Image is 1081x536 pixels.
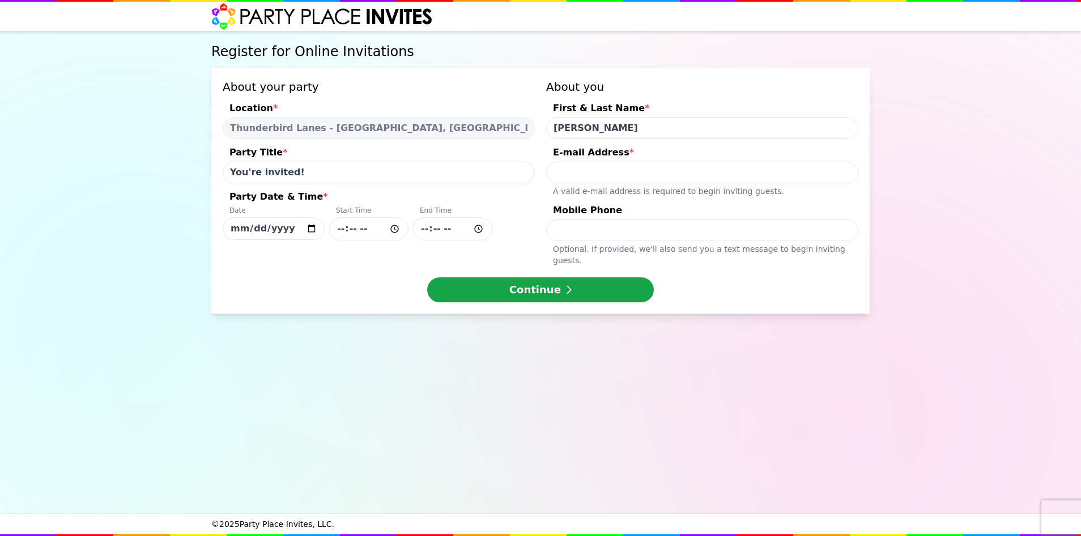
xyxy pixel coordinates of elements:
[223,146,535,162] div: Party Title
[223,206,325,217] div: Date
[223,102,535,117] div: Location
[329,217,408,240] input: Party Date & Time*DateStart TimeEnd Time
[211,514,870,534] div: © 2025 Party Place Invites, LLC.
[211,3,433,30] img: Party Place Invites
[413,217,492,240] input: Party Date & Time*DateStart TimeEnd Time
[546,241,858,266] div: Optional. If provided, we ' ll also send you a text message to begin inviting guests.
[546,146,858,162] div: E-mail Address
[546,220,858,241] input: Mobile PhoneOptional. If provided, we'll also send you a text message to begin inviting guests.
[223,79,535,95] h3: About your party
[546,162,858,183] input: E-mail Address*A valid e-mail address is required to begin inviting guests.
[211,43,870,61] h1: Register for Online Invitations
[546,102,858,117] div: First & Last Name
[546,117,858,139] input: First & Last Name*
[329,206,408,217] div: Start Time
[546,79,858,95] h3: About you
[546,183,858,197] div: A valid e-mail address is required to begin inviting guests.
[223,117,535,139] select: Location*
[413,206,492,217] div: End Time
[546,204,858,220] div: Mobile Phone
[223,217,325,240] input: Party Date & Time*DateStart TimeEnd Time
[223,162,535,183] input: Party Title*
[427,277,654,302] button: Continue
[223,190,535,206] div: Party Date & Time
